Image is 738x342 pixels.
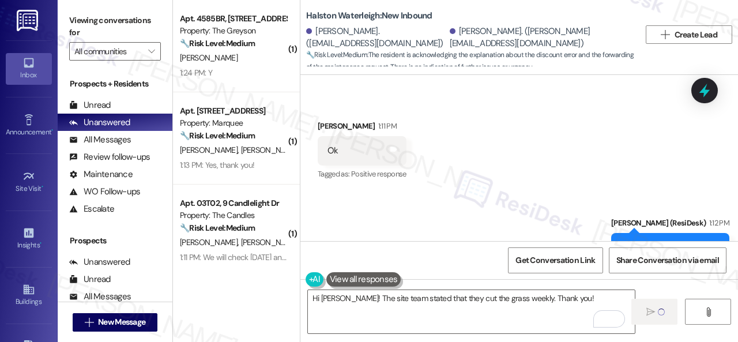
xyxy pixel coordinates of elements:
[306,49,640,74] span: : The resident is acknowledging the explanation about the discount error and the forwarding of th...
[40,239,42,247] span: •
[180,117,287,129] div: Property: Marquee
[661,30,669,39] i: 
[375,120,397,132] div: 1:11 PM
[306,25,447,50] div: [PERSON_NAME]. ([EMAIL_ADDRESS][DOMAIN_NAME])
[42,183,43,191] span: •
[180,145,241,155] span: [PERSON_NAME]
[308,290,635,333] textarea: To enrich screen reader interactions, please activate Accessibility in Grammarly extension settings
[6,53,52,84] a: Inbox
[515,254,595,266] span: Get Conversation Link
[6,167,52,198] a: Site Visit •
[508,247,603,273] button: Get Conversation Link
[611,217,729,233] div: [PERSON_NAME] (ResiDesk)
[58,235,172,247] div: Prospects
[180,237,241,247] span: [PERSON_NAME]
[180,252,349,262] div: 1:11 PM: We will check [DATE] and get back with you.
[180,13,287,25] div: Apt. 4585BR, [STREET_ADDRESS]
[180,223,255,233] strong: 🔧 Risk Level: Medium
[69,12,161,42] label: Viewing conversations for
[327,145,338,157] div: Ok
[51,126,53,134] span: •
[69,168,133,181] div: Maintenance
[616,254,719,266] span: Share Conversation via email
[74,42,142,61] input: All communities
[180,105,287,117] div: Apt. [STREET_ADDRESS]
[241,237,299,247] span: [PERSON_NAME]
[318,120,406,136] div: [PERSON_NAME]
[69,186,140,198] div: WO Follow-ups
[58,78,172,90] div: Prospects + Residents
[180,38,255,48] strong: 🔧 Risk Level: Medium
[73,313,158,332] button: New Message
[351,169,406,179] span: Positive response
[675,29,717,41] span: Create Lead
[69,116,130,129] div: Unanswered
[180,209,287,221] div: Property: The Candles
[69,134,131,146] div: All Messages
[180,52,238,63] span: [PERSON_NAME]
[706,217,729,229] div: 1:12 PM
[306,50,367,59] strong: 🔧 Risk Level: Medium
[180,130,255,141] strong: 🔧 Risk Level: Medium
[98,316,145,328] span: New Message
[609,247,726,273] button: Share Conversation via email
[69,273,111,285] div: Unread
[6,280,52,311] a: Buildings
[69,99,111,111] div: Unread
[180,160,254,170] div: 1:13 PM: Yes, thank you!
[241,145,299,155] span: [PERSON_NAME]
[318,166,406,182] div: Tagged as:
[69,291,131,303] div: All Messages
[704,307,713,317] i: 
[85,318,93,327] i: 
[148,47,155,56] i: 
[646,25,732,44] button: Create Lead
[306,10,432,22] b: Halston Waterleigh: New Inbound
[646,307,655,317] i: 
[180,197,287,209] div: Apt. 03T02, 9 Candlelight Dr
[180,67,212,78] div: 1:24 PM: Y
[69,256,130,268] div: Unanswered
[69,151,150,163] div: Review follow-ups
[17,10,40,31] img: ResiDesk Logo
[180,25,287,37] div: Property: The Greyson
[6,223,52,254] a: Insights •
[450,25,631,50] div: [PERSON_NAME]. ([PERSON_NAME][EMAIL_ADDRESS][DOMAIN_NAME])
[69,203,114,215] div: Escalate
